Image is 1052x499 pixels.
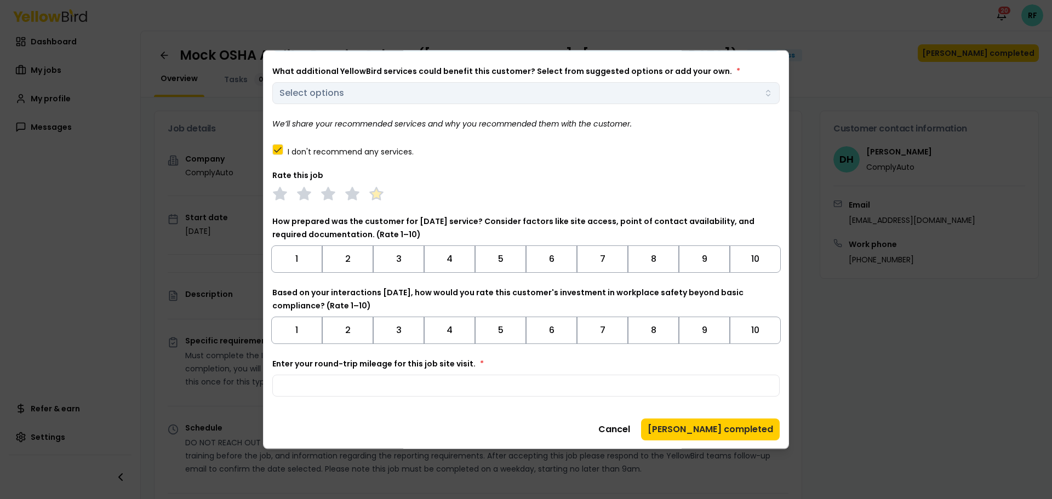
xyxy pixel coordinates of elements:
button: Cancel [592,418,637,440]
label: I don't recommend any services. [288,147,414,155]
button: Toggle 7 [577,245,628,272]
label: How prepared was the customer for [DATE] service? Consider factors like site access, point of con... [272,215,754,239]
button: Toggle 9 [679,316,730,343]
button: Toggle 6 [526,245,577,272]
button: Toggle 1 [271,316,322,343]
button: [PERSON_NAME] completed [641,418,780,440]
button: Toggle 8 [628,316,679,343]
label: Rate this job [272,169,323,180]
button: Toggle 8 [628,245,679,272]
button: Toggle 6 [526,316,577,343]
button: Toggle 5 [475,245,526,272]
label: Enter your round-trip mileage for this job site visit. [272,358,484,369]
label: Based on your interactions [DATE], how would you rate this customer's investment in workplace saf... [272,286,744,311]
button: Toggle 7 [577,316,628,343]
button: Toggle 9 [679,245,730,272]
label: What additional YellowBird services could benefit this customer? Select from suggested options or... [272,65,740,76]
button: Toggle 4 [424,316,475,343]
button: Toggle 2 [322,316,373,343]
button: Toggle 3 [373,316,424,343]
button: Toggle 10 [730,245,781,272]
button: Toggle 1 [271,245,322,272]
i: We’ll share your recommended services and why you recommended them with the customer. [272,118,632,129]
button: Toggle 5 [475,316,526,343]
button: Toggle 3 [373,245,424,272]
button: Toggle 4 [424,245,475,272]
button: Toggle 10 [730,316,781,343]
button: Toggle 2 [322,245,373,272]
